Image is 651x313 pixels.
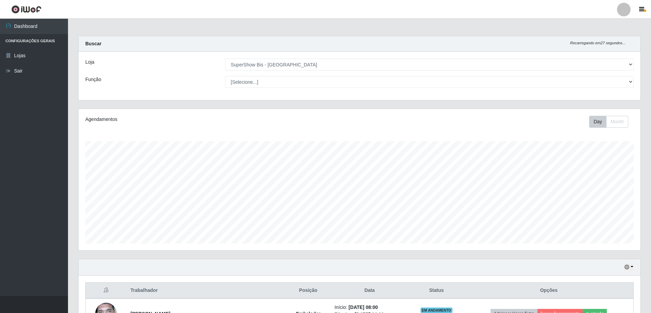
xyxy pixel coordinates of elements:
[348,304,378,310] time: [DATE] 08:00
[589,116,606,128] button: Day
[606,116,628,128] button: Month
[464,283,634,299] th: Opções
[330,283,409,299] th: Data
[85,41,101,46] strong: Buscar
[85,116,308,123] div: Agendamentos
[409,283,464,299] th: Status
[421,308,453,313] span: EM ANDAMENTO
[85,59,94,66] label: Loja
[286,283,330,299] th: Posição
[570,41,626,45] i: Recarregando em 27 segundos...
[335,304,405,311] li: Início:
[589,116,628,128] div: First group
[589,116,634,128] div: Toolbar with button groups
[11,5,41,14] img: CoreUI Logo
[126,283,286,299] th: Trabalhador
[85,76,101,83] label: Função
